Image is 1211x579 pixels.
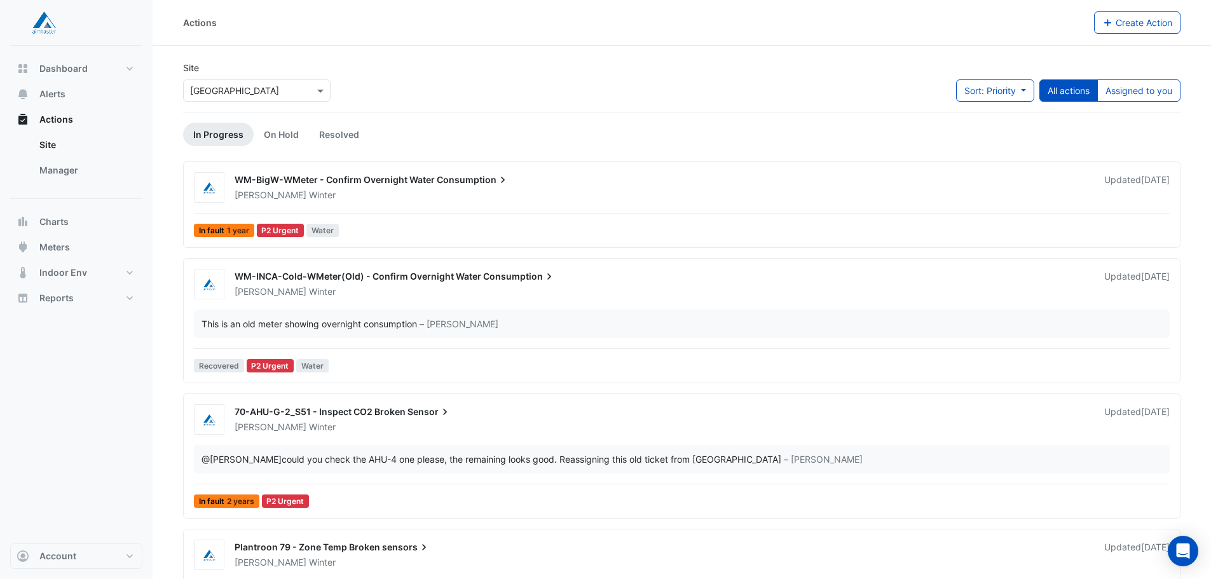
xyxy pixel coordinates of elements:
[1141,406,1170,417] span: Thu 05-Jun-2025 15:56 AEST
[10,209,142,235] button: Charts
[309,189,336,201] span: Winter
[17,292,29,304] app-icon: Reports
[39,241,70,254] span: Meters
[39,215,69,228] span: Charts
[15,10,72,36] img: Company Logo
[784,453,863,466] span: – [PERSON_NAME]
[227,227,249,235] span: 1 year
[407,405,451,418] span: Sensor
[254,123,309,146] a: On Hold
[183,16,217,29] div: Actions
[247,359,294,372] div: P2 Urgent
[262,494,310,508] div: P2 Urgent
[296,359,329,372] span: Water
[202,453,781,466] div: could you check the AHU-4 one please, the remaining looks good. Reassigning this old ticket from ...
[235,406,406,417] span: 70-AHU-G-2_S51 - Inspect CO2 Broken
[437,174,509,186] span: Consumption
[10,107,142,132] button: Actions
[235,557,306,568] span: [PERSON_NAME]
[194,494,259,508] span: In fault
[1104,405,1170,433] div: Updated
[194,359,244,372] span: Recovered
[1094,11,1181,34] button: Create Action
[39,550,76,562] span: Account
[29,132,142,158] a: Site
[227,498,254,505] span: 2 years
[17,215,29,228] app-icon: Charts
[29,158,142,183] a: Manager
[10,543,142,569] button: Account
[39,292,74,304] span: Reports
[235,271,481,282] span: WM-INCA-Cold-WMeter(Old) - Confirm Overnight Water
[17,88,29,100] app-icon: Alerts
[39,113,73,126] span: Actions
[420,317,498,330] span: – [PERSON_NAME]
[202,317,417,330] div: This is an old meter showing overnight consumption
[10,235,142,260] button: Meters
[39,88,65,100] span: Alerts
[39,62,88,75] span: Dashboard
[195,278,224,291] img: Airmaster Australia
[306,224,339,237] span: Water
[39,266,87,279] span: Indoor Env
[235,421,306,432] span: [PERSON_NAME]
[10,260,142,285] button: Indoor Env
[1104,541,1170,569] div: Updated
[1141,174,1170,185] span: Tue 26-Aug-2025 14:06 AEST
[195,182,224,194] img: Airmaster Australia
[17,241,29,254] app-icon: Meters
[1039,79,1098,102] button: All actions
[1168,536,1198,566] div: Open Intercom Messenger
[1141,271,1170,282] span: Thu 21-Aug-2025 10:01 AEST
[309,123,369,146] a: Resolved
[17,62,29,75] app-icon: Dashboard
[1104,174,1170,201] div: Updated
[956,79,1034,102] button: Sort: Priority
[10,285,142,311] button: Reports
[10,56,142,81] button: Dashboard
[17,113,29,126] app-icon: Actions
[183,123,254,146] a: In Progress
[235,174,435,185] span: WM-BigW-WMeter - Confirm Overnight Water
[10,81,142,107] button: Alerts
[483,270,556,283] span: Consumption
[235,189,306,200] span: [PERSON_NAME]
[195,549,224,562] img: Airmaster Australia
[1104,270,1170,298] div: Updated
[235,542,380,552] span: Plantroon 79 - Zone Temp Broken
[17,266,29,279] app-icon: Indoor Env
[10,132,142,188] div: Actions
[382,541,430,554] span: sensors
[195,414,224,426] img: Airmaster Australia
[1141,542,1170,552] span: Tue 26-Aug-2025 13:49 AEST
[309,421,336,433] span: Winter
[183,61,199,74] label: Site
[257,224,304,237] div: P2 Urgent
[202,454,282,465] span: cwinter@airmaster.com.au [Airmaster Australia]
[194,224,254,237] span: In fault
[964,85,1016,96] span: Sort: Priority
[309,285,336,298] span: Winter
[235,286,306,297] span: [PERSON_NAME]
[1116,17,1172,28] span: Create Action
[1097,79,1180,102] button: Assigned to you
[309,556,336,569] span: Winter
